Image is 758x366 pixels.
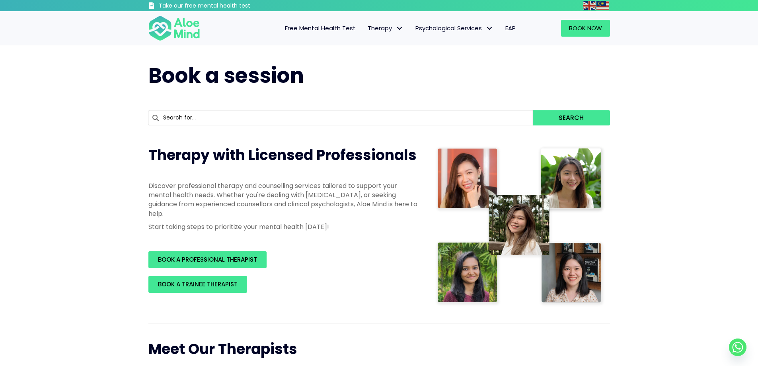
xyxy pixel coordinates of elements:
[583,1,596,10] img: en
[158,255,257,264] span: BOOK A PROFESSIONAL THERAPIST
[148,145,417,165] span: Therapy with Licensed Professionals
[499,20,522,37] a: EAP
[435,145,605,307] img: Therapist collage
[409,20,499,37] a: Psychological ServicesPsychological Services: submenu
[362,20,409,37] a: TherapyTherapy: submenu
[148,222,419,231] p: Start taking steps to prioritize your mental health [DATE]!
[561,20,610,37] a: Book Now
[158,280,238,288] span: BOOK A TRAINEE THERAPIST
[583,1,596,10] a: English
[210,20,522,37] nav: Menu
[533,110,610,125] button: Search
[148,181,419,218] p: Discover professional therapy and counselling services tailored to support your mental health nee...
[148,61,304,90] span: Book a session
[596,1,610,10] a: Malay
[505,24,516,32] span: EAP
[569,24,602,32] span: Book Now
[148,276,247,293] a: BOOK A TRAINEE THERAPIST
[148,110,533,125] input: Search for...
[148,2,293,11] a: Take our free mental health test
[148,339,297,359] span: Meet Our Therapists
[285,24,356,32] span: Free Mental Health Test
[368,24,403,32] span: Therapy
[148,15,200,41] img: Aloe mind Logo
[279,20,362,37] a: Free Mental Health Test
[484,23,495,34] span: Psychological Services: submenu
[596,1,609,10] img: ms
[729,339,746,356] a: Whatsapp
[148,251,267,268] a: BOOK A PROFESSIONAL THERAPIST
[159,2,293,10] h3: Take our free mental health test
[415,24,493,32] span: Psychological Services
[394,23,405,34] span: Therapy: submenu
